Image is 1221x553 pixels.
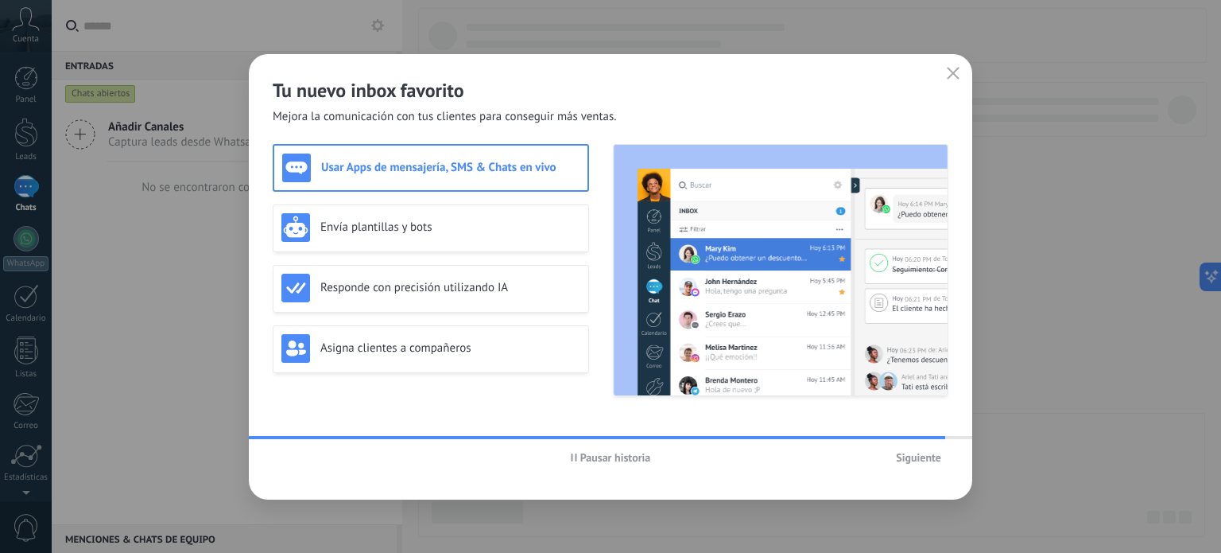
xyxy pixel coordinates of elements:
h3: Responde con precisión utilizando IA [320,280,580,295]
span: Mejora la comunicación con tus clientes para conseguir más ventas. [273,109,617,125]
h3: Usar Apps de mensajería, SMS & Chats en vivo [321,160,579,175]
h3: Envía plantillas y bots [320,220,580,235]
span: Siguiente [896,452,941,463]
button: Pausar historia [564,446,658,469]
button: Siguiente [889,446,948,469]
span: Pausar historia [580,452,651,463]
h3: Asigna clientes a compañeros [320,341,580,356]
h2: Tu nuevo inbox favorito [273,78,948,103]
